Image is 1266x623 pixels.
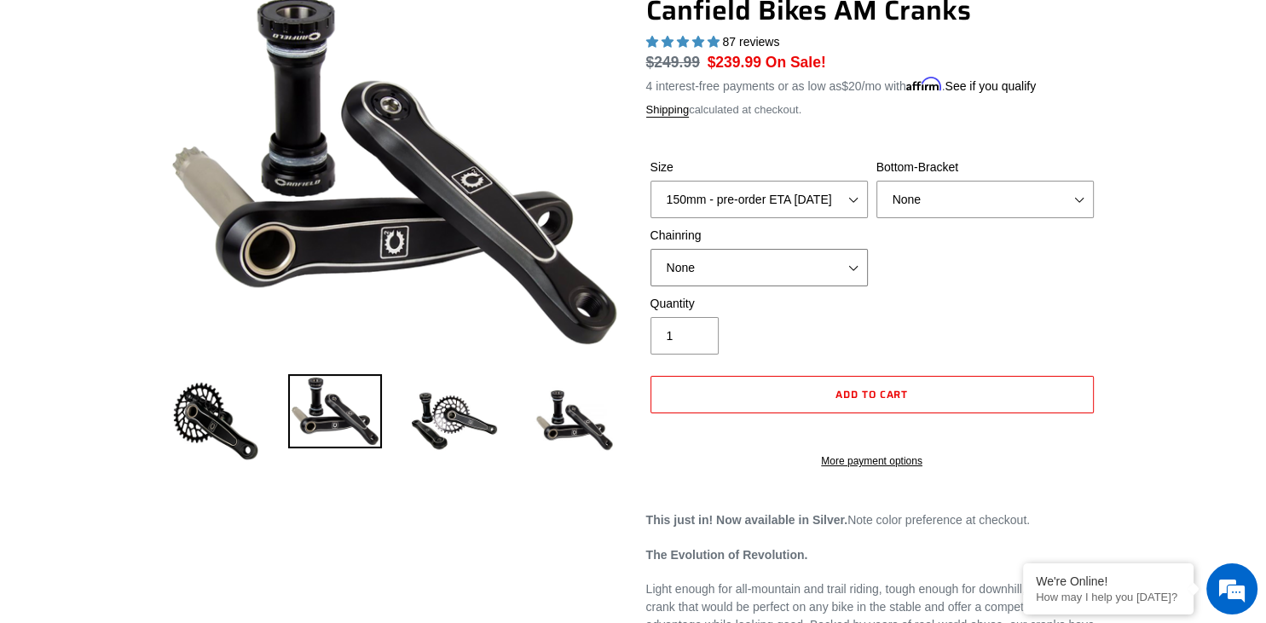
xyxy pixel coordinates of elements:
[945,79,1036,93] a: See if you qualify - Learn more about Affirm Financing (opens in modal)
[650,453,1094,469] a: More payment options
[114,95,312,118] div: Chat with us now
[650,159,868,176] label: Size
[650,295,868,313] label: Quantity
[646,35,723,49] span: 4.97 stars
[650,227,868,245] label: Chainring
[288,374,382,449] img: Load image into Gallery viewer, Canfield Cranks
[527,374,621,468] img: Load image into Gallery viewer, CANFIELD-AM_DH-CRANKS
[906,77,942,91] span: Affirm
[650,376,1094,413] button: Add to cart
[19,94,44,119] div: Navigation go back
[646,103,690,118] a: Shipping
[1036,574,1181,588] div: We're Online!
[55,85,97,128] img: d_696896380_company_1647369064580_696896380
[1036,591,1181,603] p: How may I help you today?
[708,54,761,71] span: $239.99
[408,374,501,468] img: Load image into Gallery viewer, Canfield Bikes AM Cranks
[646,54,700,71] s: $249.99
[646,73,1037,95] p: 4 interest-free payments or as low as /mo with .
[766,51,826,73] span: On Sale!
[280,9,321,49] div: Minimize live chat window
[722,35,779,49] span: 87 reviews
[646,101,1098,118] div: calculated at checkout.
[835,386,909,402] span: Add to cart
[841,79,861,93] span: $20
[646,513,848,527] strong: This just in! Now available in Silver.
[9,430,325,489] textarea: Type your message and hit 'Enter'
[646,511,1098,529] p: Note color preference at checkout.
[169,374,263,468] img: Load image into Gallery viewer, Canfield Bikes AM Cranks
[876,159,1094,176] label: Bottom-Bracket
[646,548,808,562] strong: The Evolution of Revolution.
[99,197,235,369] span: We're online!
